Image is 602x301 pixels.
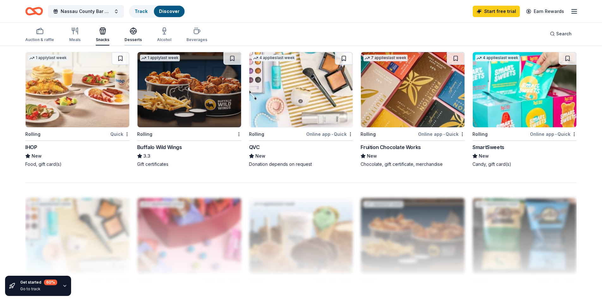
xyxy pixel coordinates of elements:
[69,37,81,42] div: Meals
[361,52,465,127] img: Image for Fruition Chocolate Works
[522,6,568,17] a: Earn Rewards
[96,25,109,45] button: Snacks
[137,52,241,167] a: Image for Buffalo Wild Wings1 applylast weekRollingBuffalo Wild Wings3.3Gift certificates
[137,52,241,127] img: Image for Buffalo Wild Wings
[249,130,264,138] div: Rolling
[20,286,57,292] div: Go to track
[44,280,57,285] div: 60 %
[157,25,171,45] button: Alcohol
[367,152,377,160] span: New
[331,132,333,137] span: •
[473,6,520,17] a: Start free trial
[20,280,57,285] div: Get started
[255,152,265,160] span: New
[32,152,42,160] span: New
[475,55,520,61] div: 4 applies last week
[249,143,260,151] div: QVC
[61,8,111,15] span: Nassau County Bar Association We Care Golf & Tennis Classic Charity Event
[135,9,148,14] a: Track
[472,161,577,167] div: Candy, gift card(s)
[25,161,130,167] div: Food, gift card(s)
[25,143,37,151] div: IHOP
[545,27,577,40] button: Search
[110,130,130,138] div: Quick
[137,161,241,167] div: Gift certificates
[361,161,465,167] div: Chocolate, gift certificate, merchandise
[69,25,81,45] button: Meals
[137,130,152,138] div: Rolling
[26,52,129,127] img: Image for IHOP
[530,130,577,138] div: Online app Quick
[143,152,150,160] span: 3.3
[129,5,185,18] button: TrackDiscover
[25,52,130,167] a: Image for IHOP1 applylast weekRollingQuickIHOPNewFood, gift card(s)
[361,52,465,167] a: Image for Fruition Chocolate Works7 applieslast weekRollingOnline app•QuickFruition Chocolate Wor...
[306,130,353,138] div: Online app Quick
[157,37,171,42] div: Alcohol
[361,143,421,151] div: Fruition Chocolate Works
[556,30,572,38] span: Search
[48,5,124,18] button: Nassau County Bar Association We Care Golf & Tennis Classic Charity Event
[96,37,109,42] div: Snacks
[137,143,182,151] div: Buffalo Wild Wings
[473,52,576,127] img: Image for SmartSweets
[472,52,577,167] a: Image for SmartSweets4 applieslast weekRollingOnline app•QuickSmartSweetsNewCandy, gift card(s)
[252,55,296,61] div: 4 applies last week
[249,161,353,167] div: Donation depends on request
[249,52,353,127] img: Image for QVC
[125,37,142,42] div: Desserts
[249,52,353,167] a: Image for QVC4 applieslast weekRollingOnline app•QuickQVCNewDonation depends on request
[25,37,54,42] div: Auction & raffle
[361,130,376,138] div: Rolling
[140,55,180,61] div: 1 apply last week
[479,152,489,160] span: New
[472,130,488,138] div: Rolling
[28,55,68,61] div: 1 apply last week
[25,25,54,45] button: Auction & raffle
[186,25,207,45] button: Beverages
[443,132,445,137] span: •
[25,4,43,19] a: Home
[555,132,556,137] span: •
[186,37,207,42] div: Beverages
[25,130,40,138] div: Rolling
[472,143,504,151] div: SmartSweets
[125,25,142,45] button: Desserts
[363,55,408,61] div: 7 applies last week
[159,9,179,14] a: Discover
[418,130,465,138] div: Online app Quick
